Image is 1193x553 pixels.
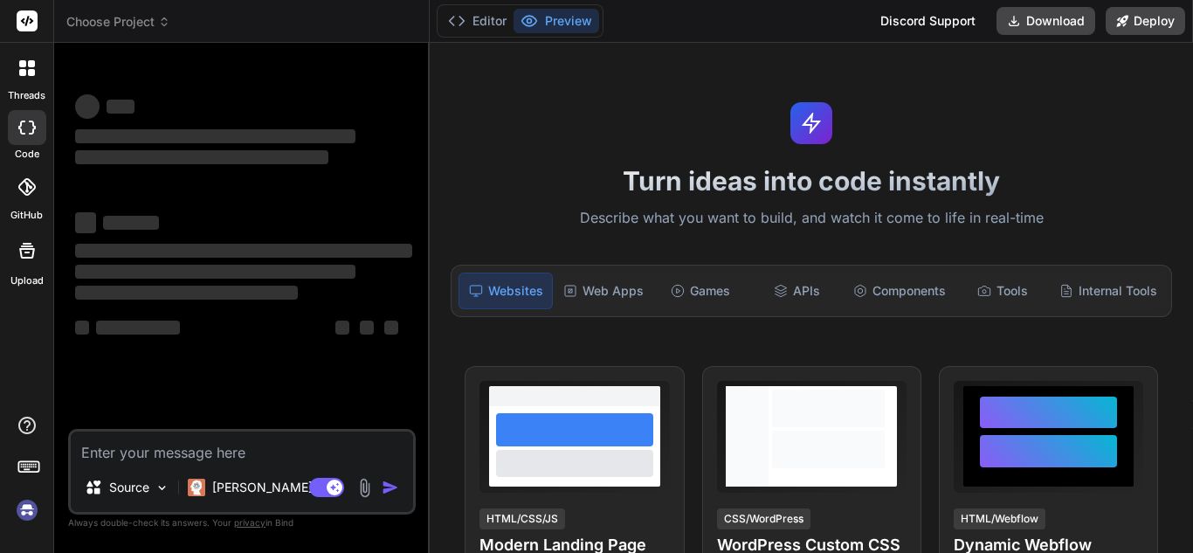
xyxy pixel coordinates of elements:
img: signin [12,495,42,525]
div: Discord Support [870,7,986,35]
span: Choose Project [66,13,170,31]
div: Websites [459,273,553,309]
div: HTML/CSS/JS [479,508,565,529]
h1: Turn ideas into code instantly [440,165,1183,197]
span: privacy [234,517,265,528]
div: Tools [956,273,1049,309]
div: Web Apps [556,273,651,309]
div: HTML/Webflow [954,508,1045,529]
button: Editor [441,9,514,33]
span: ‌ [75,212,96,233]
p: [PERSON_NAME] 4 S.. [212,479,342,496]
label: GitHub [10,208,43,223]
button: Preview [514,9,599,33]
img: Pick Models [155,480,169,495]
label: code [15,147,39,162]
span: ‌ [335,321,349,335]
span: ‌ [75,321,89,335]
span: ‌ [96,321,180,335]
p: Always double-check its answers. Your in Bind [68,515,416,531]
button: Deploy [1106,7,1185,35]
div: APIs [750,273,843,309]
img: attachment [355,478,375,498]
span: ‌ [360,321,374,335]
button: Download [996,7,1095,35]
img: icon [382,479,399,496]
div: Components [846,273,953,309]
span: ‌ [75,94,100,119]
div: Internal Tools [1052,273,1164,309]
div: CSS/WordPress [717,508,810,529]
span: ‌ [384,321,398,335]
div: Games [654,273,747,309]
p: Describe what you want to build, and watch it come to life in real-time [440,207,1183,230]
label: threads [8,88,45,103]
p: Source [109,479,149,496]
span: ‌ [103,216,159,230]
span: ‌ [107,100,134,114]
span: ‌ [75,244,412,258]
span: ‌ [75,150,328,164]
label: Upload [10,273,44,288]
span: ‌ [75,265,355,279]
span: ‌ [75,129,355,143]
span: ‌ [75,286,298,300]
img: Claude 4 Sonnet [188,479,205,496]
